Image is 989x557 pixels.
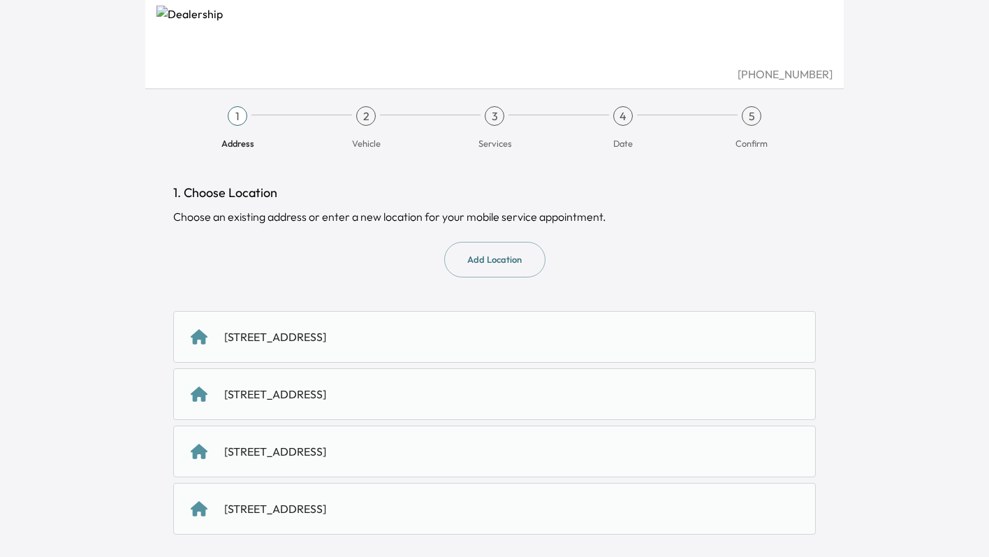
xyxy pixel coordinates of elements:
div: [STREET_ADDRESS] [224,328,326,345]
div: 3 [485,106,504,126]
span: Vehicle [352,137,381,150]
span: Confirm [735,137,768,150]
div: 1 [228,106,247,126]
div: 5 [742,106,761,126]
div: 2 [356,106,376,126]
div: [STREET_ADDRESS] [224,443,326,460]
span: Services [478,137,511,150]
div: [STREET_ADDRESS] [224,386,326,403]
div: [STREET_ADDRESS] [224,500,326,517]
div: Choose an existing address or enter a new location for your mobile service appointment. [173,208,816,225]
button: Add Location [444,242,545,277]
div: [PHONE_NUMBER] [156,66,833,82]
h1: 1. Choose Location [173,183,816,203]
img: Dealership [156,6,833,66]
span: Date [613,137,633,150]
div: 4 [613,106,633,126]
span: Address [221,137,254,150]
